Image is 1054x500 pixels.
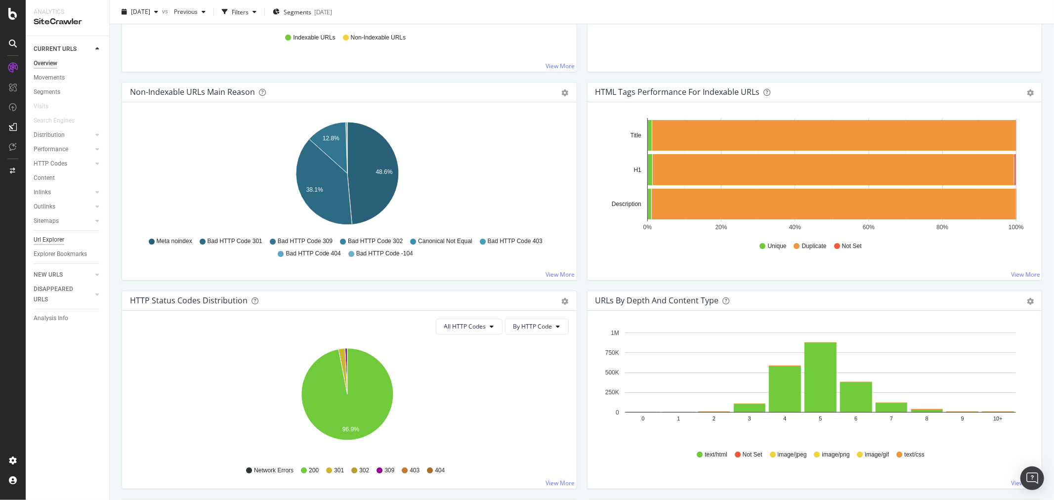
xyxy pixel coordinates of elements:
[34,44,77,54] div: CURRENT URLS
[384,466,394,475] span: 309
[822,451,850,459] span: image/png
[435,466,445,475] span: 404
[715,224,727,231] text: 20%
[34,187,51,198] div: Inlinks
[34,159,67,169] div: HTTP Codes
[286,250,341,258] span: Bad HTTP Code 404
[605,369,619,376] text: 500K
[611,201,641,208] text: Description
[819,416,822,421] text: 5
[130,118,564,233] svg: A chart.
[34,313,102,324] a: Analysis Info
[546,62,575,70] a: View More
[641,416,644,421] text: 0
[505,319,569,334] button: By HTTP Code
[630,132,641,139] text: Title
[34,270,63,280] div: NEW URLS
[1011,479,1040,487] a: View More
[218,4,260,20] button: Filters
[232,7,249,16] div: Filters
[611,330,619,336] text: 1M
[936,224,948,231] text: 80%
[643,224,652,231] text: 0%
[842,242,862,250] span: Not Set
[595,295,719,305] div: URLs by Depth and Content Type
[743,451,762,459] span: Not Set
[34,216,59,226] div: Sitemaps
[633,167,641,173] text: H1
[34,270,92,280] a: NEW URLS
[865,451,889,459] span: image/gif
[34,144,68,155] div: Performance
[278,237,333,246] span: Bad HTTP Code 309
[34,313,68,324] div: Analysis Info
[444,322,486,331] span: All HTTP Codes
[376,168,393,175] text: 48.6%
[130,87,255,97] div: Non-Indexable URLs Main Reason
[789,224,801,231] text: 40%
[34,284,84,305] div: DISAPPEARED URLS
[34,249,87,259] div: Explorer Bookmarks
[768,242,787,250] span: Unique
[605,389,619,396] text: 250K
[1027,298,1034,305] div: gear
[1009,224,1024,231] text: 100%
[513,322,552,331] span: By HTTP Code
[34,130,92,140] a: Distribution
[562,298,569,305] div: gear
[778,451,807,459] span: image/jpeg
[254,466,294,475] span: Network Errors
[854,416,857,421] text: 6
[1011,270,1040,279] a: View More
[356,250,413,258] span: Bad HTTP Code -104
[34,130,65,140] div: Distribution
[783,416,786,421] text: 4
[562,89,569,96] div: gear
[359,466,369,475] span: 302
[595,118,1030,233] svg: A chart.
[34,235,64,245] div: Url Explorer
[436,319,503,334] button: All HTTP Codes
[34,187,92,198] a: Inlinks
[925,416,928,421] text: 8
[34,284,92,305] a: DISAPPEARED URLS
[208,237,262,246] span: Bad HTTP Code 301
[802,242,827,250] span: Duplicate
[34,87,102,97] a: Segments
[488,237,543,246] span: Bad HTTP Code 403
[34,87,60,97] div: Segments
[284,7,311,16] span: Segments
[34,144,92,155] a: Performance
[348,237,403,246] span: Bad HTTP Code 302
[34,235,102,245] a: Url Explorer
[34,159,92,169] a: HTTP Codes
[162,6,170,15] span: vs
[131,7,150,16] span: 2025 Oct. 3rd
[34,173,55,183] div: Content
[961,416,964,421] text: 9
[34,58,102,69] a: Overview
[595,87,760,97] div: HTML Tags Performance for Indexable URLs
[34,173,102,183] a: Content
[170,7,198,16] span: Previous
[170,4,210,20] button: Previous
[863,224,875,231] text: 60%
[748,416,751,421] text: 3
[309,466,319,475] span: 200
[34,202,92,212] a: Outlinks
[705,451,727,459] span: text/html
[34,58,57,69] div: Overview
[34,101,48,112] div: Visits
[34,101,58,112] a: Visits
[546,479,575,487] a: View More
[34,16,101,28] div: SiteCrawler
[34,73,65,83] div: Movements
[130,342,564,457] div: A chart.
[595,327,1030,441] svg: A chart.
[269,4,336,20] button: Segments[DATE]
[546,270,575,279] a: View More
[605,349,619,356] text: 750K
[34,73,102,83] a: Movements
